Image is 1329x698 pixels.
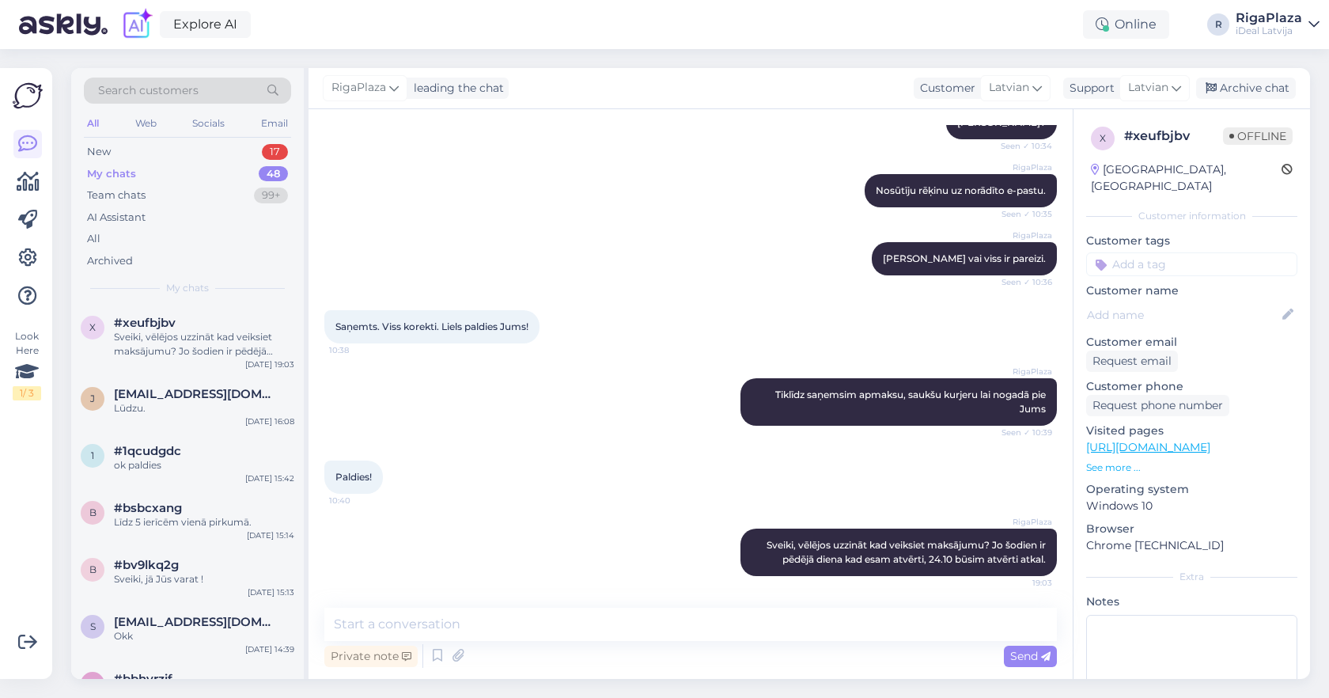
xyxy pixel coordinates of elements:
[1086,395,1229,416] div: Request phone number
[876,184,1046,196] span: Nosūtīju rēķinu uz norādīto e-pastu.
[329,495,388,506] span: 10:40
[1124,127,1223,146] div: # xeufbjbv
[120,8,153,41] img: explore-ai
[993,366,1052,377] span: RigaPlaza
[258,113,291,134] div: Email
[1196,78,1296,99] div: Archive chat
[166,281,209,295] span: My chats
[335,471,372,483] span: Paldies!
[329,344,388,356] span: 10:38
[254,188,288,203] div: 99+
[1236,25,1302,37] div: iDeal Latvija
[114,458,294,472] div: ok paldies
[87,188,146,203] div: Team chats
[87,231,100,247] div: All
[883,252,1046,264] span: [PERSON_NAME] vai viss ir pareizi.
[114,629,294,643] div: Okk
[1086,252,1297,276] input: Add a tag
[245,358,294,370] div: [DATE] 19:03
[114,615,278,629] span: sandeepaji01@gmail.com
[89,677,97,689] span: b
[331,79,386,97] span: RigaPlaza
[1207,13,1229,36] div: R
[90,393,95,404] span: j
[245,415,294,427] div: [DATE] 16:08
[247,529,294,541] div: [DATE] 15:14
[993,516,1052,528] span: RigaPlaza
[1086,440,1210,454] a: [URL][DOMAIN_NAME]
[98,82,199,99] span: Search customers
[407,80,504,97] div: leading the chat
[13,386,41,400] div: 1 / 3
[87,144,111,160] div: New
[114,387,278,401] span: jurvan16@gmail.com
[1086,283,1297,299] p: Customer name
[89,321,96,333] span: x
[335,321,528,332] span: Saņemts. Viss korekti. Liels paldies Jums!
[767,539,1048,565] span: Sveiki, vēlējos uzzināt kad veiksiet maksājumu? Jo šodien ir pēdējā diena kad esam atvērti, 24.10...
[114,330,294,358] div: Sveiki, vēlējos uzzināt kad veiksiet maksājumu? Jo šodien ir pēdējā diena kad esam atvērti, 24.10...
[87,210,146,226] div: AI Assistant
[1086,209,1297,223] div: Customer information
[993,140,1052,152] span: Seen ✓ 10:34
[1086,537,1297,554] p: Chrome [TECHNICAL_ID]
[1087,306,1279,324] input: Add name
[1086,378,1297,395] p: Customer phone
[114,515,294,529] div: Līdz 5 ierīcēm vienā pirkumā.
[993,427,1052,438] span: Seen ✓ 10:39
[114,501,182,515] span: #bsbcxang
[114,672,172,686] span: #bbhvrzif
[1236,12,1302,25] div: RigaPlaza
[114,572,294,586] div: Sveiki, jā Jūs varat !
[1086,461,1297,475] p: See more ...
[90,620,96,632] span: s
[13,329,41,400] div: Look Here
[914,80,975,97] div: Customer
[114,558,179,572] span: #bv9lkq2g
[1086,423,1297,439] p: Visited pages
[1086,334,1297,351] p: Customer email
[91,450,94,461] span: 1
[1086,481,1297,498] p: Operating system
[993,276,1052,288] span: Seen ✓ 10:36
[259,166,288,182] div: 48
[1086,594,1297,610] p: Notes
[87,253,133,269] div: Archived
[993,208,1052,220] span: Seen ✓ 10:35
[89,563,97,575] span: b
[1086,570,1297,584] div: Extra
[160,11,251,38] a: Explore AI
[248,586,294,598] div: [DATE] 15:13
[1091,161,1282,195] div: [GEOGRAPHIC_DATA], [GEOGRAPHIC_DATA]
[993,577,1052,589] span: 19:03
[114,316,176,330] span: #xeufbjbv
[114,444,181,458] span: #1qcudgdc
[1128,79,1168,97] span: Latvian
[245,643,294,655] div: [DATE] 14:39
[993,230,1052,241] span: RigaPlaza
[993,161,1052,173] span: RigaPlaza
[13,81,43,111] img: Askly Logo
[1083,10,1169,39] div: Online
[1086,351,1178,372] div: Request email
[189,113,228,134] div: Socials
[1086,521,1297,537] p: Browser
[1063,80,1115,97] div: Support
[324,646,418,667] div: Private note
[1223,127,1293,145] span: Offline
[1100,132,1106,144] span: x
[1086,233,1297,249] p: Customer tags
[132,113,160,134] div: Web
[1236,12,1320,37] a: RigaPlazaiDeal Latvija
[1010,649,1051,663] span: Send
[245,472,294,484] div: [DATE] 15:42
[1086,498,1297,514] p: Windows 10
[775,389,1048,415] span: Tiklīdz saņemsim apmaksu, saukšu kurjeru lai nogadā pie Jums
[87,166,136,182] div: My chats
[89,506,97,518] span: b
[262,144,288,160] div: 17
[114,401,294,415] div: Lūdzu.
[84,113,102,134] div: All
[989,79,1029,97] span: Latvian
